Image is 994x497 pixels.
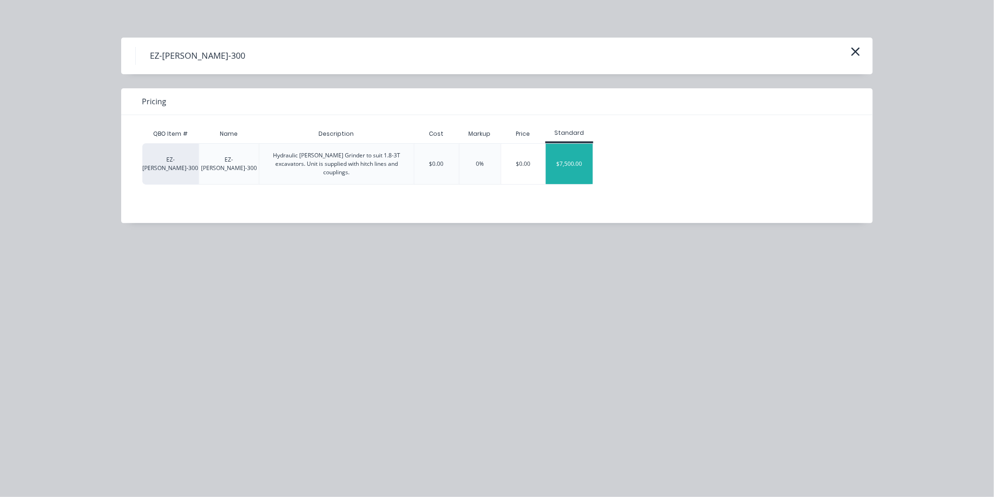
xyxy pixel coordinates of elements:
[142,124,199,143] div: QBO Item #
[545,129,593,137] div: Standard
[267,151,406,177] div: Hydraulic [PERSON_NAME] Grinder to suit 1.8-3T excavators. Unit is supplied with hitch lines and ...
[212,122,245,146] div: Name
[311,122,362,146] div: Description
[201,155,257,172] div: EZ-[PERSON_NAME]-300
[135,47,259,65] h4: EZ-[PERSON_NAME]-300
[142,96,166,107] span: Pricing
[142,143,199,185] div: EZ-[PERSON_NAME]-300
[476,160,484,168] div: 0%
[459,124,501,143] div: Markup
[429,160,444,168] div: $0.00
[546,144,593,184] div: $7,500.00
[501,144,546,184] div: $0.00
[414,124,459,143] div: Cost
[501,124,546,143] div: Price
